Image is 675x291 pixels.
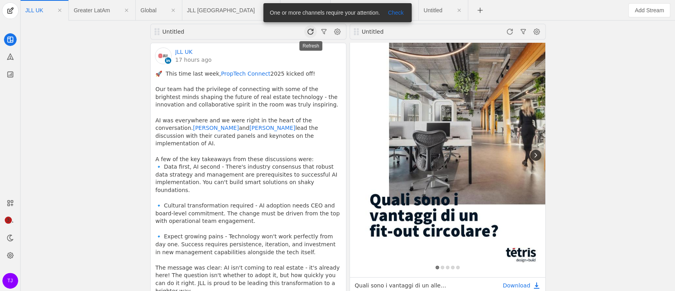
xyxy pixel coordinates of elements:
div: One or more channels require your attention. [263,3,383,22]
a: PropTech Connect [221,70,270,77]
span: Click to edit name [25,8,43,13]
app-icon-button: Close Tab [119,3,134,17]
button: Check [383,8,408,17]
button: TJ [2,273,18,289]
a: [PERSON_NAME] [249,125,295,131]
span: Check [388,9,404,17]
span: Download [503,281,530,289]
a: Download [503,281,541,289]
a: [PERSON_NAME] [193,125,238,131]
div: Untitled [163,28,257,36]
div: Quali sono i vantaggi di un allestimento circolare.pdf [355,281,448,289]
span: Add Stream [635,6,664,14]
app-icon-button: Close Tab [166,3,180,17]
img: cache [350,33,545,278]
app-icon-button: New Tab [473,7,487,13]
span: Click to edit name [140,8,156,13]
span: 3 [5,217,12,224]
app-icon-button: Close Tab [53,3,67,17]
span: Click to edit name [424,8,442,13]
span: Click to edit name [187,8,255,13]
a: 17 hours ago [175,56,212,64]
div: Refresh [299,41,322,51]
div: Untitled [362,28,456,36]
app-icon-button: Close Tab [452,3,466,17]
button: Add Stream [628,3,670,17]
img: cache [155,48,171,64]
a: JLL UK [175,48,193,56]
span: Click to edit name [74,8,110,13]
